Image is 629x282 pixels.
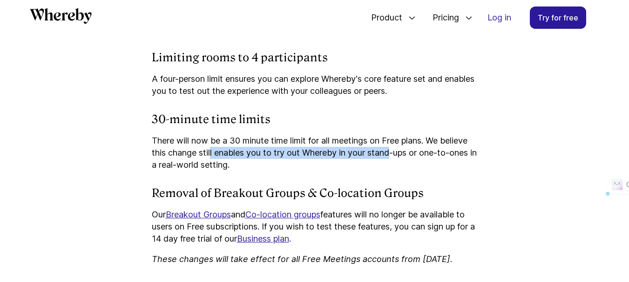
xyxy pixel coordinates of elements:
[362,2,405,33] span: Product
[152,112,478,126] h4: 30-minute time limits
[152,254,453,264] i: These changes will take effect for all Free Meetings accounts from [DATE].
[152,186,478,200] h4: Removal of Breakout Groups & Co-location Groups
[237,234,289,243] a: Business plan
[166,210,231,219] a: Breakout Groups
[152,50,478,65] h4: Limiting rooms to 4 participants
[245,210,320,219] a: Co-location groups
[30,8,92,24] svg: Whereby
[152,209,478,245] p: Our and features will no longer be available to users on Free subscriptions. If you wish to test ...
[423,2,461,33] span: Pricing
[152,73,478,97] p: A four-person limit ensures you can explore Whereby's core feature set and enables you to test ou...
[30,8,92,27] a: Whereby
[152,135,478,171] p: There will now be a 30 minute time limit for all meetings on Free plans. We believe this change s...
[530,7,586,29] a: Try for free
[480,7,519,28] a: Log in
